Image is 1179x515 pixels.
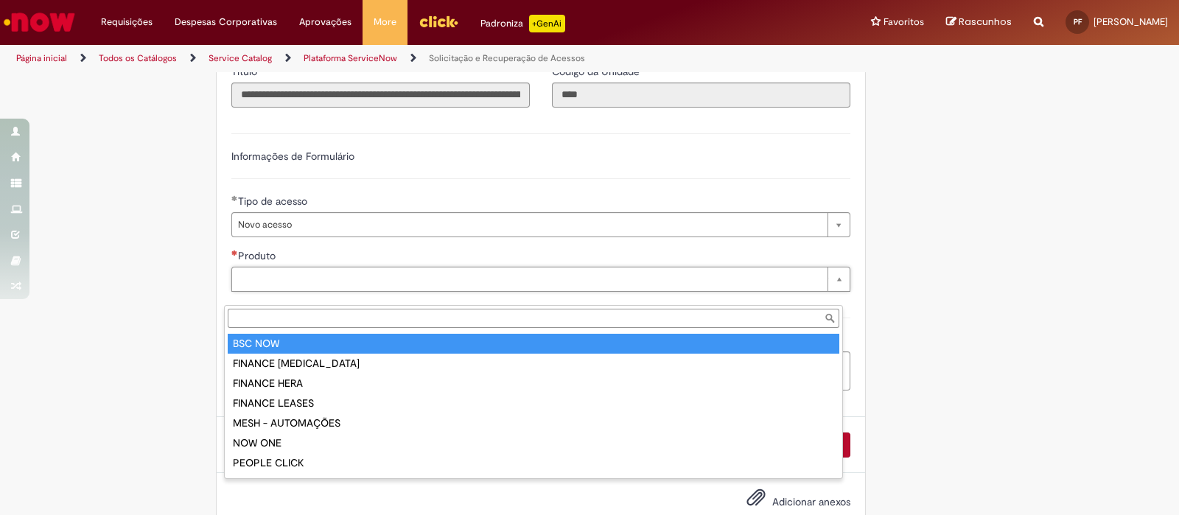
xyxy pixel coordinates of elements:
[228,413,839,433] div: MESH - AUTOMAÇÕES
[228,354,839,374] div: FINANCE [MEDICAL_DATA]
[228,393,839,413] div: FINANCE LEASES
[225,331,842,478] ul: Produto
[228,453,839,473] div: PEOPLE CLICK
[228,334,839,354] div: BSC NOW
[228,433,839,453] div: NOW ONE
[228,374,839,393] div: FINANCE HERA
[228,473,839,493] div: PEOPLE LUPI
